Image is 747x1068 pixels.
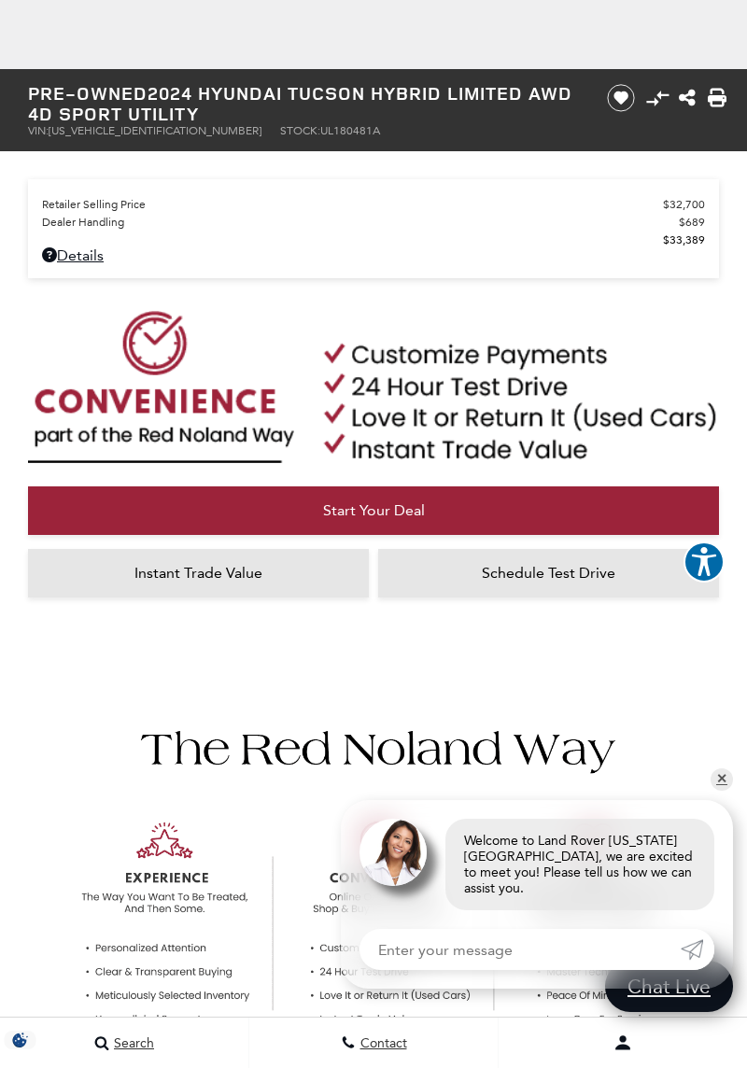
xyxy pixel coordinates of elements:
span: Stock: [280,124,320,137]
span: Dealer Handling [42,216,679,229]
a: Retailer Selling Price $32,700 [42,198,705,211]
aside: Accessibility Help Desk [684,541,725,586]
span: Contact [356,1035,407,1051]
a: Details [42,246,705,264]
a: Start Your Deal [28,486,719,535]
h1: 2024 Hyundai Tucson Hybrid Limited AWD 4D Sport Utility [28,83,584,124]
button: Open user profile menu [499,1019,747,1066]
span: $689 [679,216,705,229]
span: Instant Trade Value [134,564,262,582]
div: Welcome to Land Rover [US_STATE][GEOGRAPHIC_DATA], we are excited to meet you! Please tell us how... [445,819,714,910]
span: Retailer Selling Price [42,198,663,211]
button: Explore your accessibility options [684,541,725,583]
a: Schedule Test Drive [378,549,719,597]
a: $33,389 [42,233,705,246]
span: UL180481A [320,124,380,137]
span: Schedule Test Drive [482,564,615,582]
input: Enter your message [359,929,681,970]
span: Start Your Deal [323,501,425,519]
span: [US_VEHICLE_IDENTIFICATION_NUMBER] [49,124,261,137]
span: $33,389 [663,233,705,246]
button: Compare vehicle [643,84,671,112]
span: $32,700 [663,198,705,211]
img: Agent profile photo [359,819,427,886]
a: Dealer Handling $689 [42,216,705,229]
a: Print this Pre-Owned 2024 Hyundai Tucson Hybrid Limited AWD 4D Sport Utility [708,87,726,109]
strong: Pre-Owned [28,80,148,105]
a: Instant Trade Value [28,549,369,597]
a: Share this Pre-Owned 2024 Hyundai Tucson Hybrid Limited AWD 4D Sport Utility [679,87,696,109]
button: Save vehicle [600,83,641,113]
span: VIN: [28,124,49,137]
span: Search [109,1035,154,1051]
a: Submit [681,929,714,970]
